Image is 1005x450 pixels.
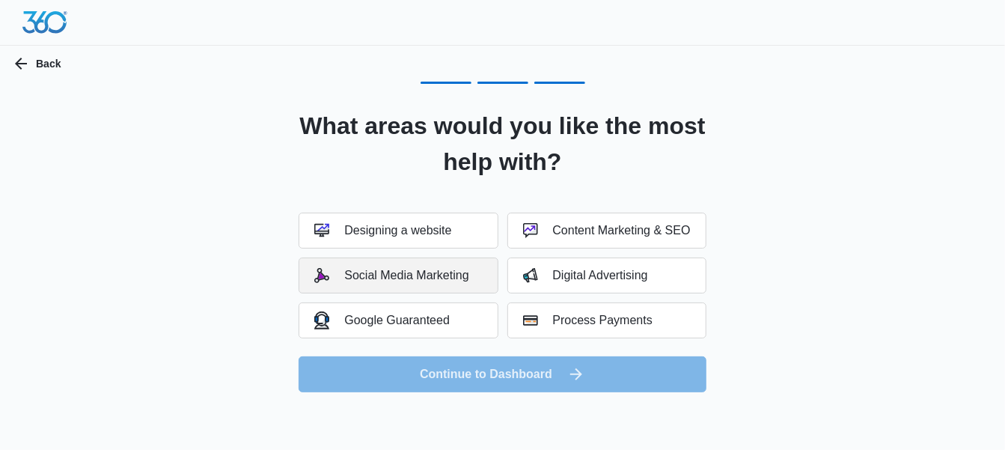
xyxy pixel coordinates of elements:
div: Digital Advertising [523,268,648,283]
button: Digital Advertising [507,258,706,294]
div: Social Media Marketing [314,268,468,283]
button: Google Guaranteed [299,302,498,338]
div: Content Marketing & SEO [523,223,691,238]
h2: What areas would you like the most help with? [281,108,725,180]
div: Designing a website [314,223,451,238]
div: Google Guaranteed [314,311,450,329]
button: Process Payments [507,302,706,338]
button: Social Media Marketing [299,258,498,294]
div: Process Payments [523,313,653,328]
button: Content Marketing & SEO [507,213,706,249]
button: Designing a website [299,213,498,249]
